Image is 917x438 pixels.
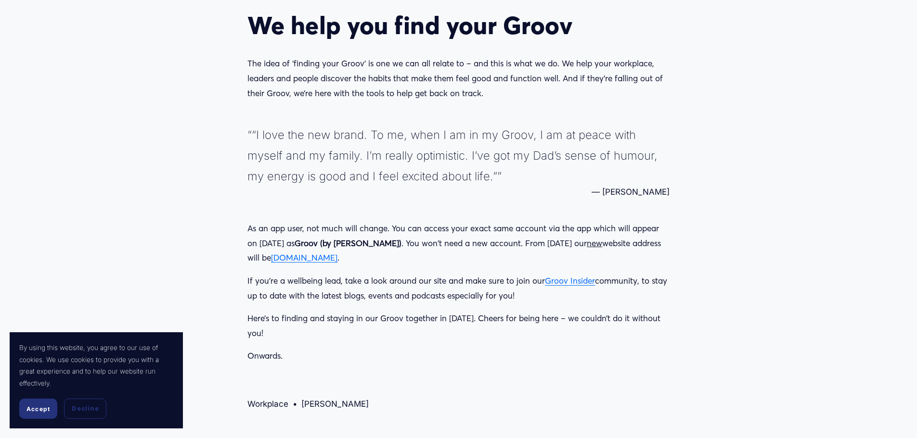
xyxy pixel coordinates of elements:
blockquote: “I love the new brand. To me, when I am in my Groov, I am at peace with myself and my family. I’m... [247,125,669,187]
span: ” [497,169,502,183]
a: Workplace [247,399,288,409]
p: As an app user, not much will change. You can access your exact same account via the app which wi... [247,221,669,265]
span: Accept [26,405,50,413]
p: By using this website, you agree to our use of cookies. We use cookies to provide you with a grea... [19,342,173,389]
p: The idea of ‘finding your Groov’ is one we can all relate to – and this is what we do. We help yo... [247,56,669,100]
button: Accept [19,399,57,419]
button: Decline [64,399,106,419]
h2: We help you find your Groov [247,11,669,40]
a: Groov Insider [545,275,595,286]
strong: Groov (by [PERSON_NAME]) [295,238,401,248]
a: [DOMAIN_NAME] [271,252,337,263]
section: Cookie banner [10,332,183,428]
span: “ [247,128,252,142]
a: [PERSON_NAME] [301,399,369,409]
span: new [587,238,602,248]
figcaption: — [PERSON_NAME] [247,187,669,197]
p: If you’re a wellbeing lead, take a look around our site and make sure to join our community, to s... [247,274,669,303]
p: Onwards. [247,349,669,363]
span: Decline [72,404,99,413]
p: Here’s to finding and staying in our Groov together in [DATE]. Cheers for being here – we couldn’... [247,311,669,340]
